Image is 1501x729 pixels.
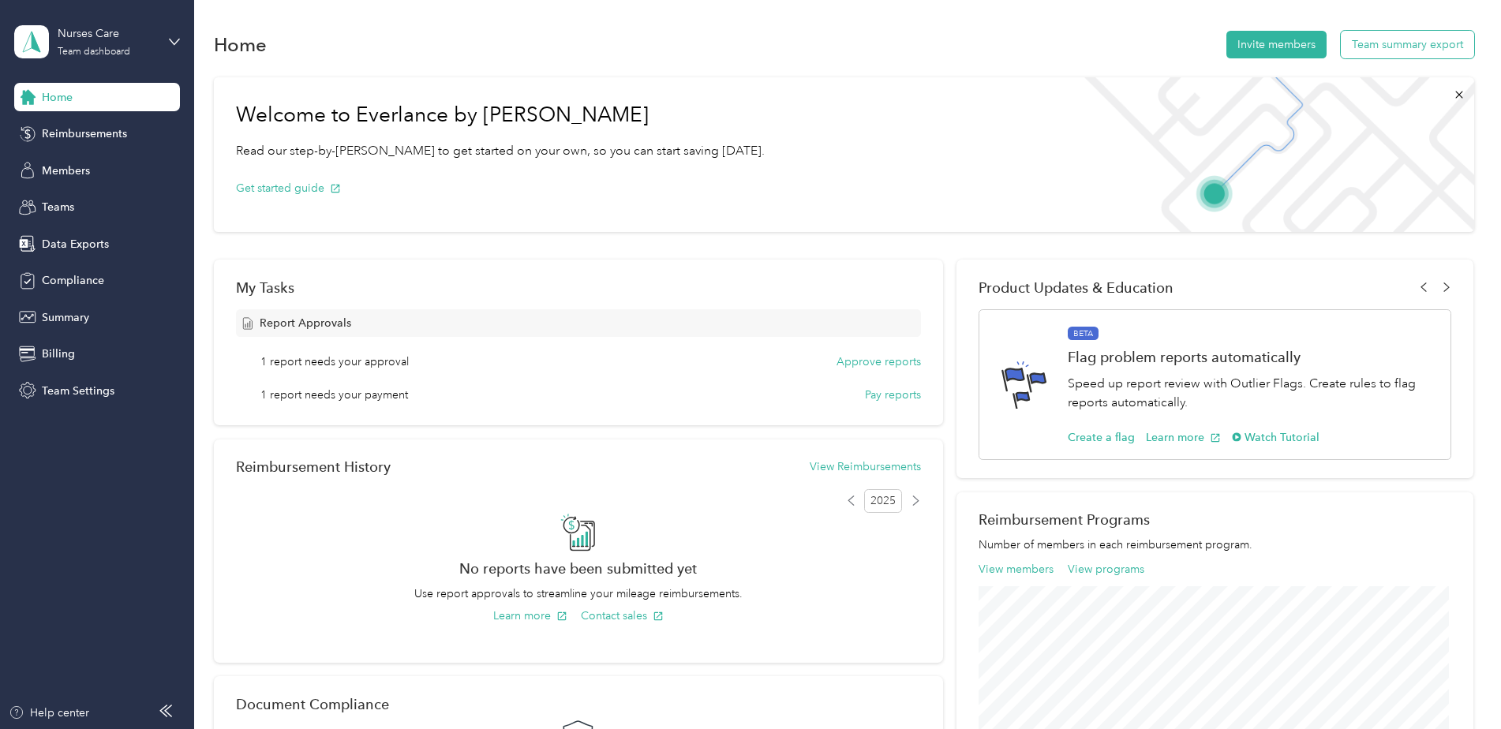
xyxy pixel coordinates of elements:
[236,560,921,577] h2: No reports have been submitted yet
[1413,641,1501,729] iframe: Everlance-gr Chat Button Frame
[236,696,389,712] h2: Document Compliance
[1069,77,1473,232] img: Welcome to everlance
[979,561,1054,578] button: View members
[1068,374,1434,413] p: Speed up report review with Outlier Flags. Create rules to flag reports automatically.
[1232,429,1319,446] button: Watch Tutorial
[42,272,104,289] span: Compliance
[1146,429,1221,446] button: Learn more
[236,585,921,602] p: Use report approvals to streamline your mileage reimbursements.
[58,47,130,57] div: Team dashboard
[1341,31,1474,58] button: Team summary export
[42,309,89,326] span: Summary
[979,511,1451,528] h2: Reimbursement Programs
[865,387,921,403] button: Pay reports
[42,383,114,399] span: Team Settings
[1068,561,1144,578] button: View programs
[58,25,156,42] div: Nurses Care
[260,315,351,331] span: Report Approvals
[1226,31,1327,58] button: Invite members
[236,103,765,128] h1: Welcome to Everlance by [PERSON_NAME]
[979,279,1173,296] span: Product Updates & Education
[810,458,921,475] button: View Reimbursements
[1068,429,1135,446] button: Create a flag
[493,607,567,624] button: Learn more
[42,89,73,106] span: Home
[9,705,89,721] button: Help center
[236,180,341,196] button: Get started guide
[864,489,902,513] span: 2025
[42,346,75,362] span: Billing
[260,353,409,370] span: 1 report needs your approval
[42,199,74,215] span: Teams
[42,125,127,142] span: Reimbursements
[42,236,109,252] span: Data Exports
[42,163,90,179] span: Members
[581,607,664,624] button: Contact sales
[1068,327,1099,341] span: BETA
[979,536,1451,553] p: Number of members in each reimbursement program.
[236,141,765,161] p: Read our step-by-[PERSON_NAME] to get started on your own, so you can start saving [DATE].
[837,353,921,370] button: Approve reports
[236,458,391,475] h2: Reimbursement History
[236,279,921,296] div: My Tasks
[214,36,267,53] h1: Home
[260,387,408,403] span: 1 report needs your payment
[1068,349,1434,365] h1: Flag problem reports automatically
